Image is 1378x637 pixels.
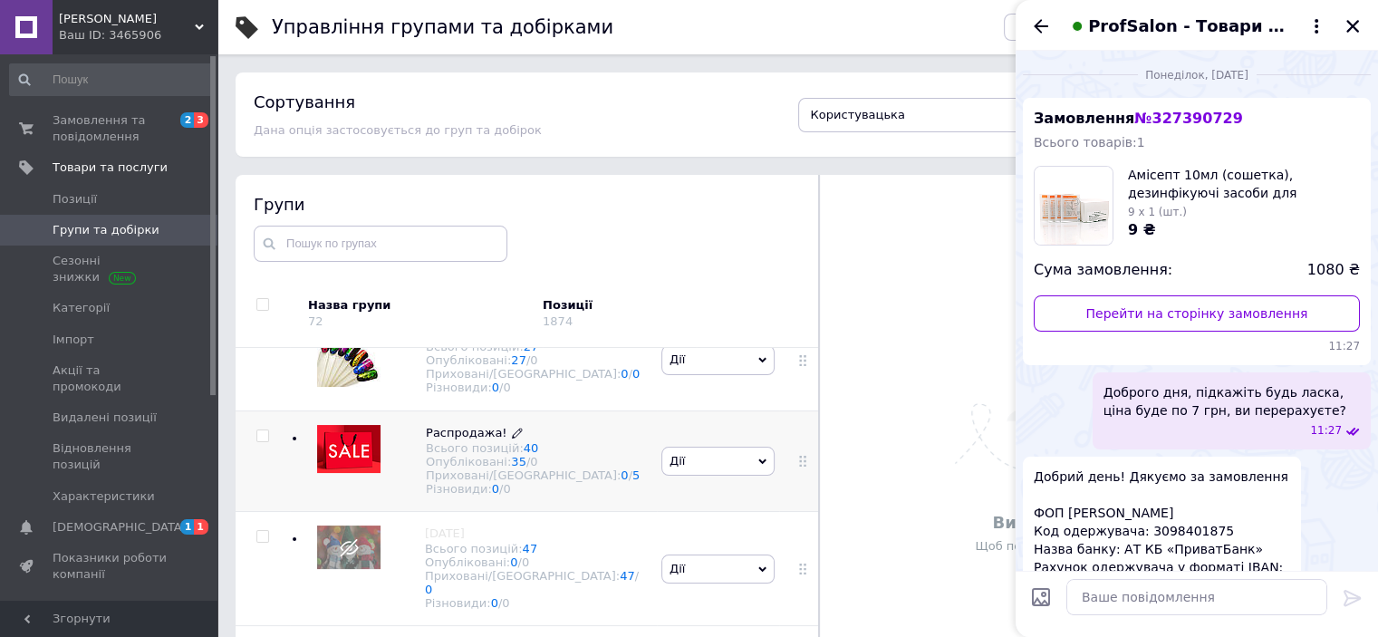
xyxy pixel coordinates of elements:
div: Приховані/[GEOGRAPHIC_DATA]: [426,468,640,482]
span: Групи та добірки [53,222,159,238]
div: 0 [530,353,537,367]
div: Назва групи [308,297,529,314]
span: Дії [670,352,685,366]
img: Распродажа! [317,425,381,473]
div: 0 [522,555,529,569]
a: 0 [492,381,499,394]
button: Експорт [1004,14,1084,41]
a: 0 [621,367,628,381]
span: 1 [180,519,195,535]
div: Опубліковані: [426,353,640,367]
a: 0 [621,468,628,482]
span: / [499,381,511,394]
p: Ви не вибрали групу [829,511,1351,534]
div: 0 [502,596,509,610]
span: Видалені позиції [53,410,157,426]
span: Дії [670,454,685,468]
span: 11:27 20.01.2025 [1310,423,1342,439]
span: Користувацька [811,108,905,121]
span: / [517,555,529,569]
span: 9 x 1 (шт.) [1128,206,1187,218]
img: Новый год [317,526,381,569]
h1: Управління групами та добірками [272,16,613,38]
span: / [526,455,538,468]
span: Категорії [53,300,110,316]
span: / [498,596,510,610]
a: 47 [523,542,538,555]
a: 35 [511,455,526,468]
div: Різновиди: [426,482,640,496]
span: Сезонні знижки [53,253,168,285]
div: Всього позицій: [426,441,640,455]
span: Сума замовлення: [1034,260,1172,281]
span: Дана опція застосовується до груп та добірок [254,123,542,137]
span: 9 ₴ [1128,221,1155,238]
button: ProfSalon - Товари для професіоналів [1066,14,1327,38]
span: / [425,569,639,596]
div: 0 [503,482,510,496]
div: Опубліковані: [426,455,640,468]
button: Закрити [1342,15,1364,37]
p: Щоб побачити товари, оберіть групу [829,538,1351,555]
span: 2 [180,112,195,128]
a: Редагувати [512,425,523,441]
div: 20.01.2025 [1023,65,1371,83]
span: 1080 ₴ [1307,260,1360,281]
span: 11:27 20.01.2025 [1034,339,1360,354]
span: / [499,482,511,496]
span: Замовлення [1034,110,1243,127]
span: Дії [670,562,685,575]
span: Распродажа! [426,426,507,439]
span: Відновлення позицій [53,440,168,473]
a: 0 [510,555,517,569]
span: ProfSalon - Товари для професіоналів [1088,14,1291,38]
div: Позиції [543,297,697,314]
div: 0 [530,455,537,468]
a: 40 [524,441,539,455]
span: Товари та послуги [53,159,168,176]
span: Всього товарів: 1 [1034,135,1145,150]
span: / [629,468,641,482]
input: Пошук [9,63,214,96]
span: Імпорт [53,332,94,348]
a: 5 [632,468,640,482]
a: 47 [620,569,635,583]
span: Характеристики [53,488,155,505]
span: 1 [194,519,208,535]
span: Позиції [53,191,97,208]
input: Пошук по групах [254,226,507,262]
span: / [629,367,641,381]
div: Приховані/[GEOGRAPHIC_DATA]: [426,367,640,381]
span: / [526,353,538,367]
span: 3 [194,112,208,128]
div: Всього позицій: [425,542,643,555]
span: Доброго дня, підкажіть будь ласка, ціна буде по 7 грн, ви перерахуєте? [1103,383,1360,420]
a: 0 [425,583,432,596]
a: Перейти на сторінку замовлення [1034,295,1360,332]
img: 2490776762_w160_h160_amisept-10ml-soshetka.jpg [1035,167,1113,245]
span: ФОП Глушко Олена Вікторівна [59,11,195,27]
div: 1874 [543,314,573,328]
span: понеділок, [DATE] [1138,68,1256,83]
span: Амісепт 10мл (сошетка), дезинфікуючі засоби для обладнання з особливо чутливих матеріалів [1128,166,1360,202]
span: Акції та промокоди [53,362,168,395]
div: 0 [503,381,510,394]
span: [DATE] [425,526,465,540]
a: 0 [492,482,499,496]
a: 0 [632,367,640,381]
span: Замовлення та повідомлення [53,112,168,145]
span: Показники роботи компанії [53,550,168,583]
div: Групи [254,193,801,216]
span: [DEMOGRAPHIC_DATA] [53,519,187,536]
div: Приховані/[GEOGRAPHIC_DATA]: [425,569,643,596]
div: 72 [308,314,323,328]
h4: Сортування [254,92,355,111]
span: № 327390729 [1134,110,1242,127]
span: Панель управління [53,597,168,630]
div: Опубліковані: [425,555,643,569]
a: 27 [511,353,526,367]
div: Ваш ID: 3465906 [59,27,217,43]
img: Втирки,Пигменты,Хлопья Юки [317,323,381,387]
div: Різновиди: [426,381,640,394]
a: 0 [491,596,498,610]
